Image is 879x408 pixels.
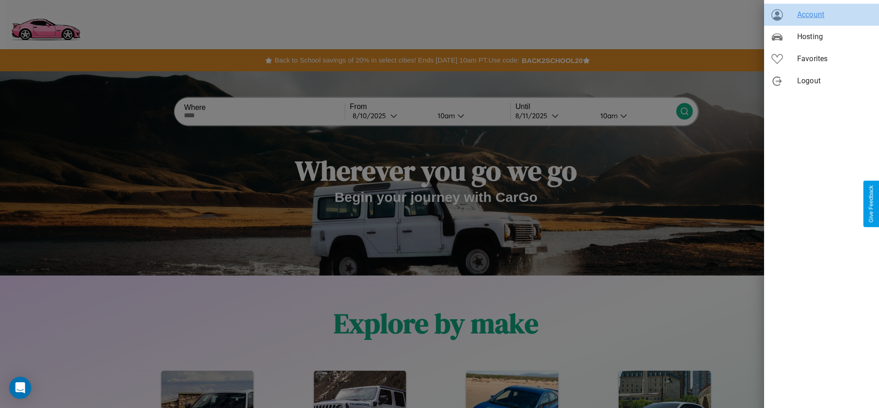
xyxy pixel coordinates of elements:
div: Give Feedback [868,185,874,223]
div: Account [764,4,879,26]
span: Logout [797,75,872,86]
div: Logout [764,70,879,92]
span: Favorites [797,53,872,64]
div: Hosting [764,26,879,48]
span: Hosting [797,31,872,42]
span: Account [797,9,872,20]
div: Favorites [764,48,879,70]
div: Open Intercom Messenger [9,377,31,399]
